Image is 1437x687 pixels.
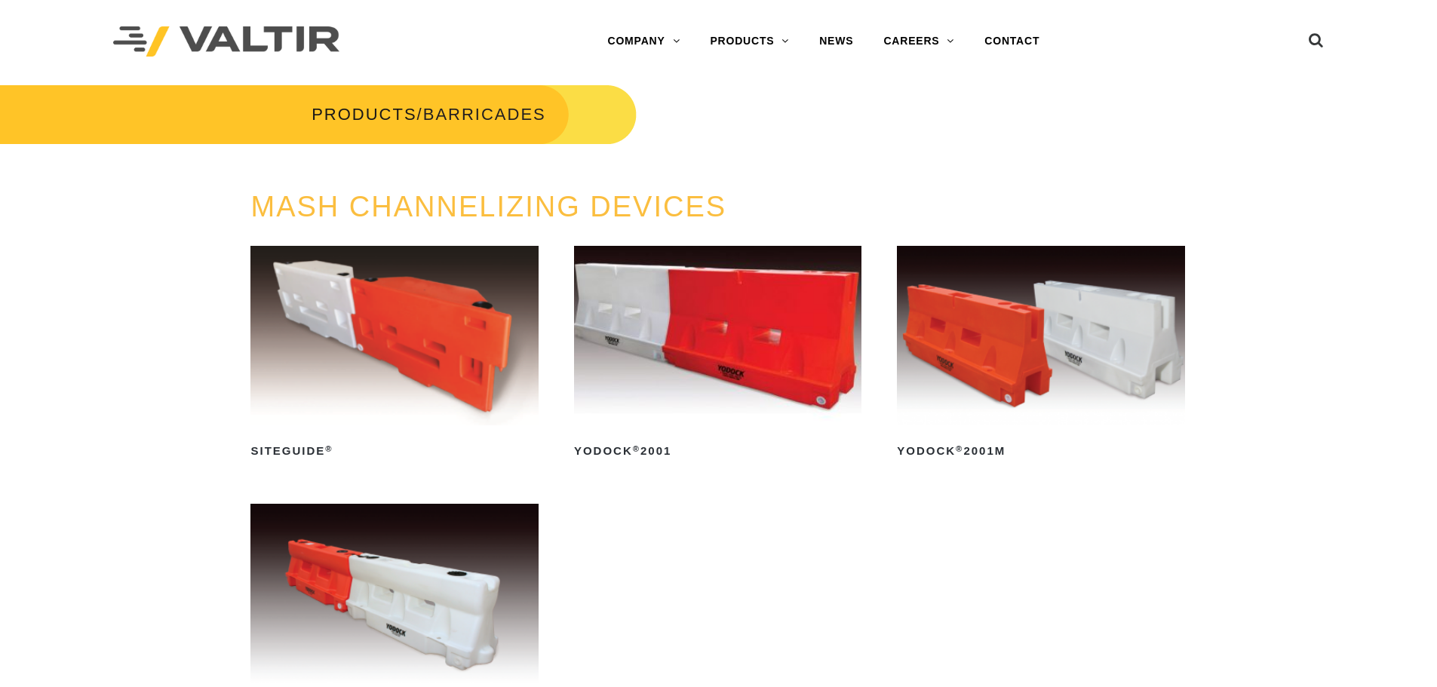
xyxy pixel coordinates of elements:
[250,439,538,463] h2: SiteGuide
[969,26,1055,57] a: CONTACT
[897,246,1184,463] a: Yodock®2001M
[312,105,416,124] a: PRODUCTS
[956,444,963,453] sup: ®
[250,246,538,463] a: SiteGuide®
[897,439,1184,463] h2: Yodock 2001M
[423,105,546,124] span: BARRICADES
[250,191,726,222] a: MASH CHANNELIZING DEVICES
[592,26,695,57] a: COMPANY
[695,26,804,57] a: PRODUCTS
[325,444,333,453] sup: ®
[113,26,339,57] img: Valtir
[574,246,861,425] img: Yodock 2001 Water Filled Barrier and Barricade
[633,444,640,453] sup: ®
[868,26,969,57] a: CAREERS
[574,439,861,463] h2: Yodock 2001
[574,246,861,463] a: Yodock®2001
[804,26,868,57] a: NEWS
